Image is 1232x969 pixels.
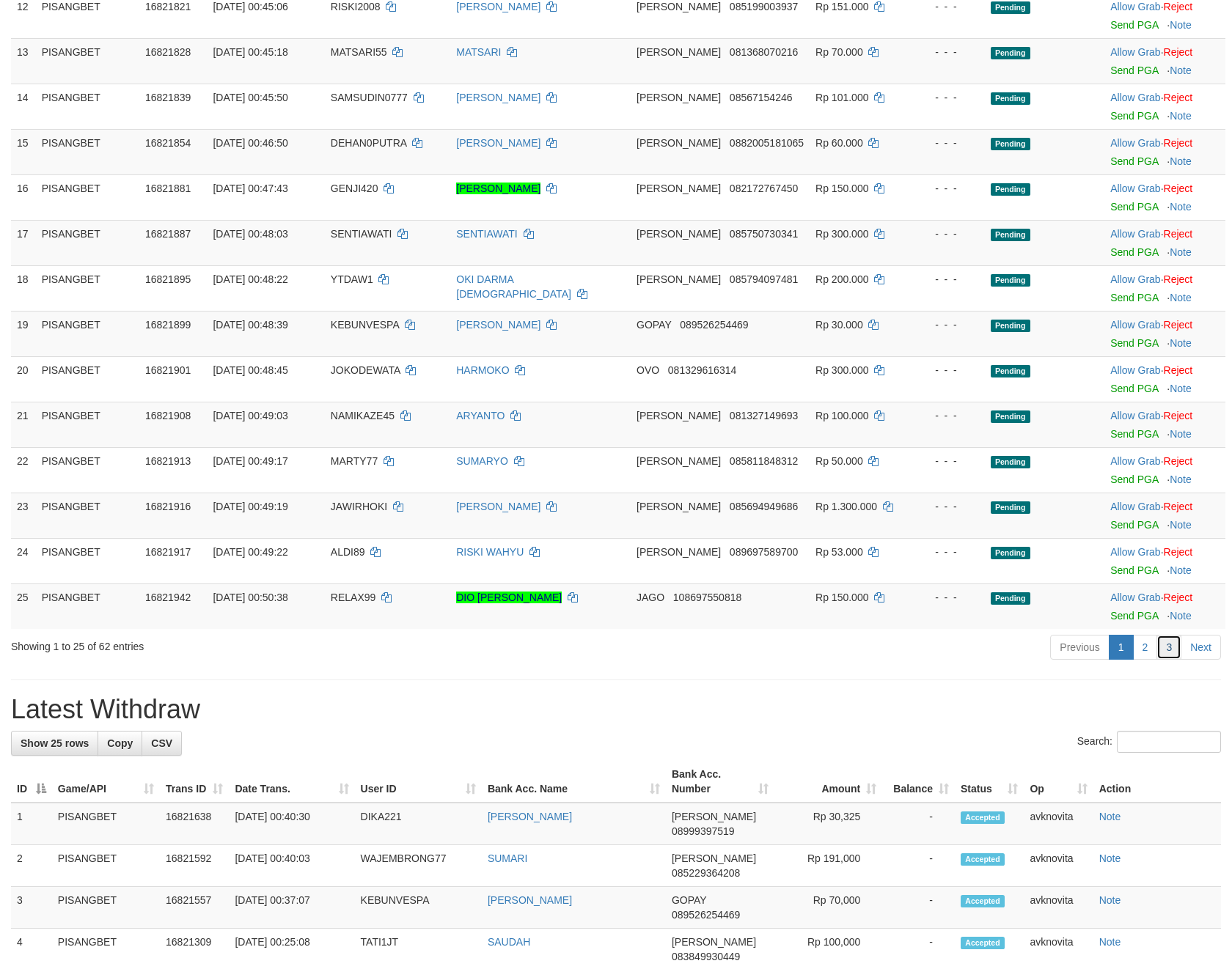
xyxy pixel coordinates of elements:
[637,455,721,467] span: [PERSON_NAME]
[1110,546,1163,558] span: ·
[1110,546,1160,558] a: Allow Grab
[355,887,482,929] td: KEBUNVESPA
[145,501,191,512] span: 16821916
[142,731,182,756] a: CSV
[11,129,36,174] td: 15
[145,455,191,467] span: 16821913
[145,137,191,149] span: 16821854
[98,731,142,756] a: Copy
[482,761,666,803] th: Bank Acc. Name: activate to sort column ascending
[1170,110,1192,122] a: Note
[145,364,191,376] span: 16821901
[355,803,482,845] td: DIKA221
[1181,635,1221,660] a: Next
[1164,183,1193,194] a: Reject
[488,936,530,948] a: SAUDAH
[1104,493,1225,538] td: ·
[213,183,287,194] span: [DATE] 00:47:43
[730,410,798,421] span: Copy 081327149693 to clipboard
[1110,610,1158,622] a: Send PGA
[1164,273,1193,285] a: Reject
[11,356,36,402] td: 20
[331,46,387,58] span: MATSARI55
[730,183,798,194] span: Copy 082172767450 to clipboard
[730,546,798,558] span: Copy 089697589700 to clipboard
[680,319,748,331] span: Copy 089526254469 to clipboard
[1170,292,1192,303] a: Note
[1170,519,1192,531] a: Note
[991,138,1030,150] span: Pending
[11,38,36,84] td: 13
[160,887,229,929] td: 16821557
[1104,538,1225,583] td: ·
[730,1,798,12] span: Copy 085199003937 to clipboard
[637,92,721,103] span: [PERSON_NAME]
[145,92,191,103] span: 16821839
[1110,319,1160,331] a: Allow Grab
[1104,447,1225,493] td: ·
[1104,84,1225,129] td: ·
[36,447,139,493] td: PISANGBET
[11,845,52,887] td: 2
[919,226,979,241] div: - - -
[1104,583,1225,629] td: ·
[815,92,868,103] span: Rp 101.000
[213,137,287,149] span: [DATE] 00:46:50
[961,811,1005,824] span: Accepted
[1170,246,1192,258] a: Note
[456,455,508,467] a: SUMARYO
[1133,635,1158,660] a: 2
[815,364,868,376] span: Rp 300.000
[1164,1,1193,12] a: Reject
[815,228,868,240] span: Rp 300.000
[919,454,979,468] div: - - -
[1110,292,1158,303] a: Send PGA
[456,92,540,103] a: [PERSON_NAME]
[991,1,1030,14] span: Pending
[637,319,671,331] span: GOPAY
[1164,592,1193,603] a: Reject
[991,183,1030,196] span: Pending
[919,317,979,332] div: - - -
[213,592,287,603] span: [DATE] 00:50:38
[672,811,756,822] span: [PERSON_NAME]
[637,592,664,603] span: JAGO
[213,1,287,12] span: [DATE] 00:45:06
[151,737,172,749] span: CSV
[456,592,562,603] a: DIO [PERSON_NAME]
[36,493,139,538] td: PISANGBET
[1099,852,1121,864] a: Note
[1110,137,1163,149] span: ·
[229,845,354,887] td: [DATE] 00:40:03
[882,803,955,845] td: -
[456,501,540,512] a: [PERSON_NAME]
[672,825,735,837] span: Copy 08999397519 to clipboard
[229,803,354,845] td: [DATE] 00:40:30
[815,546,863,558] span: Rp 53.000
[145,592,191,603] span: 16821942
[1170,19,1192,31] a: Note
[882,845,955,887] td: -
[229,761,354,803] th: Date Trans.: activate to sort column ascending
[11,695,1221,724] h1: Latest Withdraw
[36,583,139,629] td: PISANGBET
[160,761,229,803] th: Trans ID: activate to sort column ascending
[488,811,572,822] a: [PERSON_NAME]
[1110,137,1160,149] a: Allow Grab
[11,538,36,583] td: 24
[730,273,798,285] span: Copy 085794097481 to clipboard
[456,1,540,12] a: [PERSON_NAME]
[1110,92,1163,103] span: ·
[213,455,287,467] span: [DATE] 00:49:17
[456,228,517,240] a: SENTIAWATI
[1024,845,1093,887] td: avknovita
[1110,319,1163,331] span: ·
[1110,455,1160,467] a: Allow Grab
[1110,1,1160,12] a: Allow Grab
[36,129,139,174] td: PISANGBET
[815,273,868,285] span: Rp 200.000
[11,803,52,845] td: 1
[1110,46,1160,58] a: Allow Grab
[145,1,191,12] span: 16821821
[145,546,191,558] span: 16821917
